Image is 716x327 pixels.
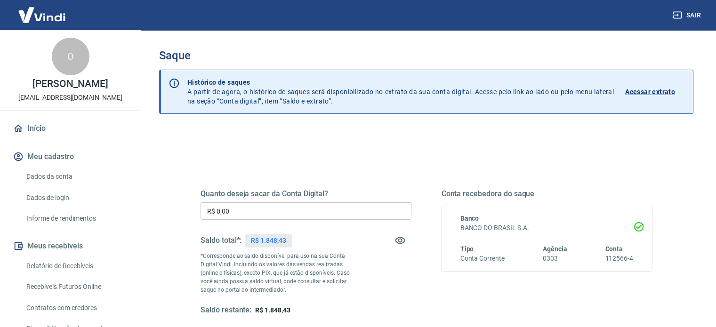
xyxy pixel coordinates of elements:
[187,78,614,106] p: A partir de agora, o histórico de saques será disponibilizado no extrato da sua conta digital. Ac...
[52,38,89,75] div: O
[11,146,129,167] button: Meu cadastro
[201,236,241,245] h5: Saldo total*:
[442,189,652,199] h5: Conta recebedora do saque
[625,78,685,106] a: Acessar extrato
[187,78,614,87] p: Histórico de saques
[460,254,505,263] h6: Conta Corrente
[32,79,108,89] p: [PERSON_NAME]
[23,256,129,276] a: Relatório de Recebíveis
[159,49,693,62] h3: Saque
[605,245,623,253] span: Conta
[23,298,129,318] a: Contratos com credores
[23,188,129,207] a: Dados de login
[201,252,359,294] p: *Corresponde ao saldo disponível para uso na sua Conta Digital Vindi. Incluindo os valores das ve...
[23,167,129,186] a: Dados da conta
[11,0,72,29] img: Vindi
[201,189,411,199] h5: Quanto deseja sacar da Conta Digital?
[460,223,634,233] h6: BANCO DO BRASIL S.A.
[23,209,129,228] a: Informe de rendimentos
[460,245,474,253] span: Tipo
[255,306,290,314] span: R$ 1.848,43
[605,254,633,263] h6: 112566-4
[625,87,675,96] p: Acessar extrato
[543,254,567,263] h6: 0303
[201,305,251,315] h5: Saldo restante:
[11,236,129,256] button: Meus recebíveis
[460,215,479,222] span: Banco
[18,93,122,103] p: [EMAIL_ADDRESS][DOMAIN_NAME]
[23,277,129,296] a: Recebíveis Futuros Online
[11,118,129,139] a: Início
[671,7,705,24] button: Sair
[251,236,286,246] p: R$ 1.848,43
[543,245,567,253] span: Agência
